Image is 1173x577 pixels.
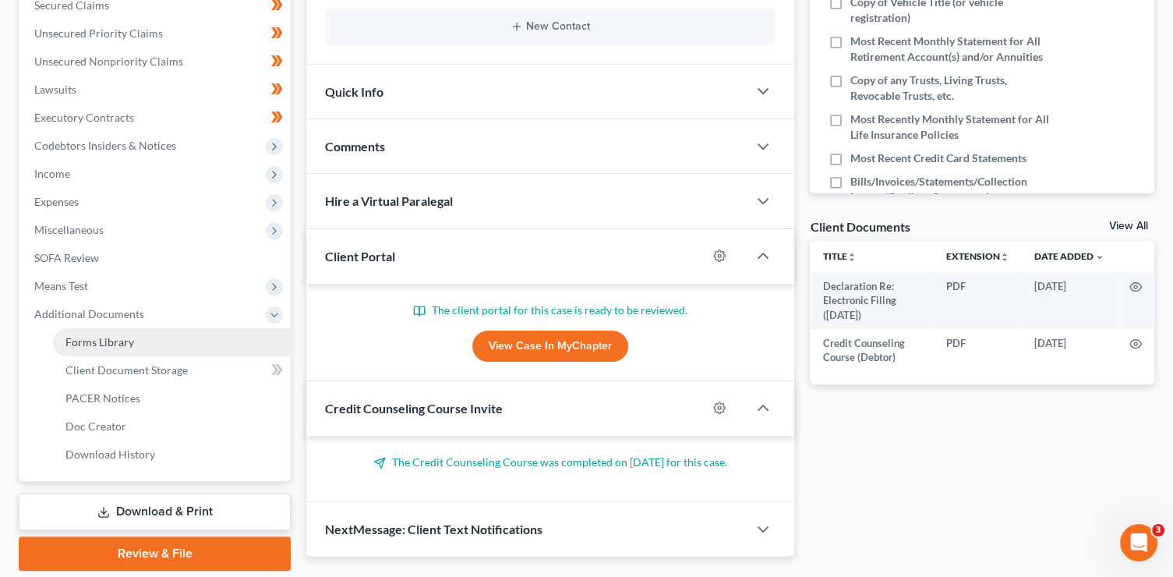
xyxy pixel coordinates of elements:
[946,250,1009,262] a: Extensionunfold_more
[846,253,856,262] i: unfold_more
[822,250,856,262] a: Titleunfold_more
[65,335,134,349] span: Forms Library
[19,536,291,571] a: Review & File
[325,303,776,318] p: The client portal for this case is ready to be reviewed.
[34,251,99,264] span: SOFA Review
[65,419,126,433] span: Doc Creator
[325,84,383,99] span: Quick Info
[325,401,503,416] span: Credit Counseling Course Invite
[337,20,763,33] button: New Contact
[934,272,1022,329] td: PDF
[810,218,910,235] div: Client Documents
[22,19,291,48] a: Unsecured Priority Claims
[810,272,934,329] td: Declaration Re: Electronic Filing ([DATE])
[850,112,1055,143] span: Most Recently Monthly Statement for All Life Insurance Policies
[1095,253,1104,262] i: expand_more
[850,150,1026,166] span: Most Recent Credit Card Statements
[53,384,291,412] a: PACER Notices
[325,193,453,208] span: Hire a Virtual Paralegal
[22,76,291,104] a: Lawsuits
[1000,253,1009,262] i: unfold_more
[1034,250,1104,262] a: Date Added expand_more
[34,279,88,292] span: Means Test
[65,363,188,377] span: Client Document Storage
[65,448,155,461] span: Download History
[934,329,1022,372] td: PDF
[472,331,628,362] a: View Case in MyChapter
[325,249,395,264] span: Client Portal
[22,104,291,132] a: Executory Contracts
[810,329,934,372] td: Credit Counseling Course (Debtor)
[325,139,385,154] span: Comments
[53,441,291,469] a: Download History
[65,391,140,405] span: PACER Notices
[1022,272,1117,329] td: [DATE]
[22,244,291,272] a: SOFA Review
[34,167,70,180] span: Income
[1109,221,1148,232] a: View All
[1022,329,1117,372] td: [DATE]
[19,494,291,530] a: Download & Print
[34,55,183,68] span: Unsecured Nonpriority Claims
[34,223,104,236] span: Miscellaneous
[22,48,291,76] a: Unsecured Nonpriority Claims
[325,522,542,536] span: NextMessage: Client Text Notifications
[34,27,163,40] span: Unsecured Priority Claims
[34,139,176,152] span: Codebtors Insiders & Notices
[325,455,776,470] p: The Credit Counseling Course was completed on [DATE] for this case.
[53,328,291,356] a: Forms Library
[34,195,79,208] span: Expenses
[53,412,291,441] a: Doc Creator
[850,73,1055,104] span: Copy of any Trusts, Living Trusts, Revocable Trusts, etc.
[1152,524,1164,536] span: 3
[34,111,134,124] span: Executory Contracts
[850,34,1055,65] span: Most Recent Monthly Statement for All Retirement Account(s) and/or Annuities
[850,174,1055,205] span: Bills/Invoices/Statements/Collection Letters/Creditor Correspondence
[53,356,291,384] a: Client Document Storage
[34,307,144,320] span: Additional Documents
[1120,524,1157,561] iframe: Intercom live chat
[34,83,76,96] span: Lawsuits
